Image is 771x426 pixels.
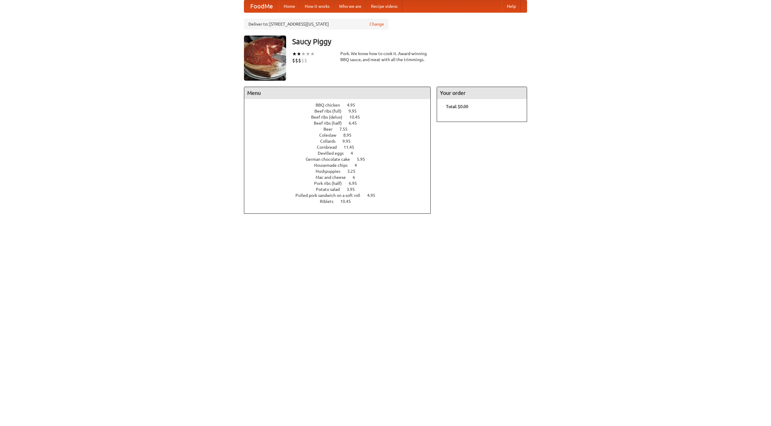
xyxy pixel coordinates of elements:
span: Cornbread [317,145,343,150]
span: 8.95 [343,133,357,138]
a: Housemade chips 4 [314,163,368,168]
li: ★ [292,51,297,57]
span: 3.95 [347,187,361,192]
li: ★ [310,51,315,57]
span: Beef ribs (delux) [311,115,348,120]
a: Who we are [334,0,366,12]
span: 4 [354,163,363,168]
span: Pork ribs (half) [314,181,348,186]
li: $ [295,57,298,64]
span: 10.45 [349,115,366,120]
a: Collards 9.95 [320,139,362,144]
a: Help [502,0,521,12]
span: 9.95 [348,109,363,113]
li: ★ [297,51,301,57]
span: 7.55 [339,127,354,132]
span: Beef ribs (full) [314,109,348,113]
a: German chocolate cake 5.95 [306,157,376,162]
div: Deliver to: [STREET_ADDRESS][US_STATE] [244,19,389,30]
a: BBQ chicken 4.95 [316,103,366,107]
span: German chocolate cake [306,157,356,162]
img: angular.jpg [244,36,286,81]
a: Riblets 10.45 [320,199,362,204]
a: Cornbread 11.45 [317,145,365,150]
li: $ [301,57,304,64]
span: 10.45 [340,199,357,204]
li: $ [304,57,307,64]
a: How it works [300,0,334,12]
span: 6.95 [349,181,363,186]
a: FoodMe [244,0,279,12]
span: BBQ chicken [316,103,346,107]
h4: Menu [244,87,430,99]
span: Housemade chips [314,163,354,168]
a: Beef ribs (half) 6.45 [314,121,368,126]
span: 5.95 [357,157,371,162]
li: ★ [306,51,310,57]
span: Coleslaw [319,133,342,138]
span: 4 [351,151,359,156]
a: Devilled eggs 4 [318,151,364,156]
li: ★ [301,51,306,57]
b: Total: $0.00 [446,104,468,109]
span: 3.25 [347,169,361,174]
span: 4.95 [367,193,381,198]
span: 11.45 [344,145,360,150]
a: Mac and cheese 6 [316,175,366,180]
li: $ [298,57,301,64]
a: Beef ribs (full) 9.95 [314,109,368,113]
span: Hushpuppies [316,169,346,174]
a: Beer 7.55 [323,127,359,132]
span: 6 [353,175,361,180]
a: Beef ribs (delux) 10.45 [311,115,371,120]
a: Change [370,21,384,27]
a: Hushpuppies 3.25 [316,169,367,174]
a: Recipe videos [366,0,402,12]
a: Pork ribs (half) 6.95 [314,181,368,186]
div: Pork. We know how to cook it. Award-winning BBQ sauce, and meat with all the trimmings. [340,51,431,63]
span: Devilled eggs [318,151,350,156]
span: 9.95 [342,139,357,144]
span: Riblets [320,199,339,204]
h4: Your order [437,87,527,99]
li: $ [292,57,295,64]
span: Potato salad [316,187,346,192]
h3: Saucy Piggy [292,36,527,48]
a: Potato salad 3.95 [316,187,366,192]
span: 4.95 [347,103,361,107]
a: Coleslaw 8.95 [319,133,363,138]
span: Mac and cheese [316,175,352,180]
span: Beef ribs (half) [314,121,348,126]
span: Pulled pork sandwich on a soft roll [295,193,366,198]
a: Pulled pork sandwich on a soft roll 4.95 [295,193,386,198]
a: Home [279,0,300,12]
span: Beer [323,127,339,132]
span: 6.45 [349,121,363,126]
span: Collards [320,139,342,144]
